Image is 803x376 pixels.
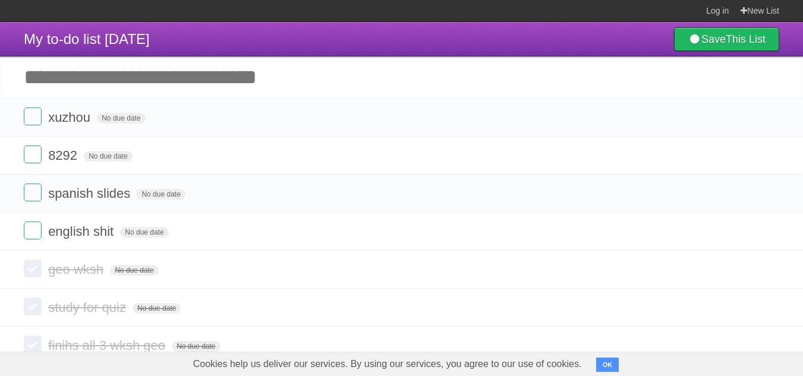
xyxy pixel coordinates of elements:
[48,148,80,163] span: 8292
[181,352,594,376] span: Cookies help us deliver our services. By using our services, you agree to our use of cookies.
[110,265,158,276] span: No due date
[596,358,619,372] button: OK
[84,151,132,162] span: No due date
[48,262,106,277] span: geo wksh
[24,146,42,163] label: Done
[137,189,185,200] span: No due date
[97,113,145,124] span: No due date
[48,224,116,239] span: english shit
[120,227,168,238] span: No due date
[48,300,129,315] span: study for quiz
[674,27,779,51] a: SaveThis List
[24,184,42,201] label: Done
[726,33,766,45] b: This List
[172,341,220,352] span: No due date
[24,298,42,315] label: Done
[48,110,93,125] span: xuzhou
[24,260,42,277] label: Done
[24,222,42,239] label: Done
[24,336,42,353] label: Done
[24,108,42,125] label: Done
[48,186,133,201] span: spanish slides
[48,338,168,353] span: finihs all 3 wksh geo
[24,31,150,47] span: My to-do list [DATE]
[133,303,181,314] span: No due date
